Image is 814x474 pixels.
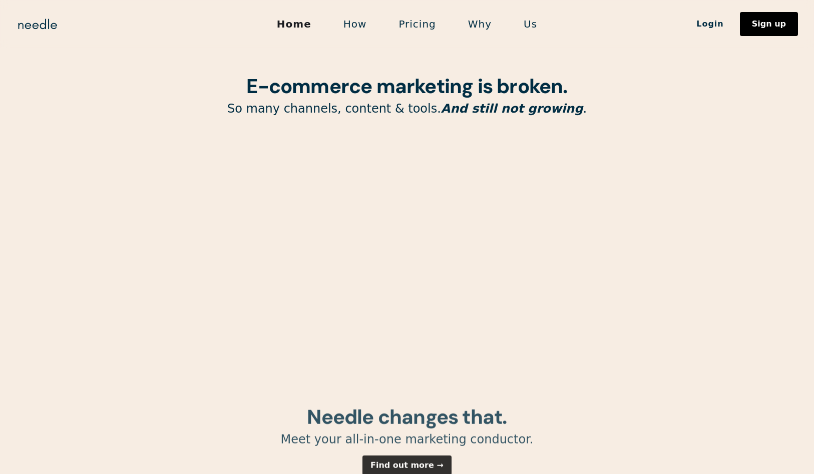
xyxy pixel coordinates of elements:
a: Home [261,14,327,35]
div: Find out more → [370,461,444,469]
a: Login [680,16,740,33]
a: Sign up [740,12,798,36]
strong: E-commerce marketing is broken. [246,73,567,99]
a: How [327,14,383,35]
strong: Needle changes that. [307,404,507,430]
a: Why [452,14,508,35]
div: Sign up [752,20,786,28]
p: So many channels, content & tools. . [152,101,662,117]
p: Meet your all-in-one marketing conductor. [152,432,662,447]
a: Us [508,14,553,35]
em: And still not growing [441,102,583,116]
a: Pricing [382,14,452,35]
